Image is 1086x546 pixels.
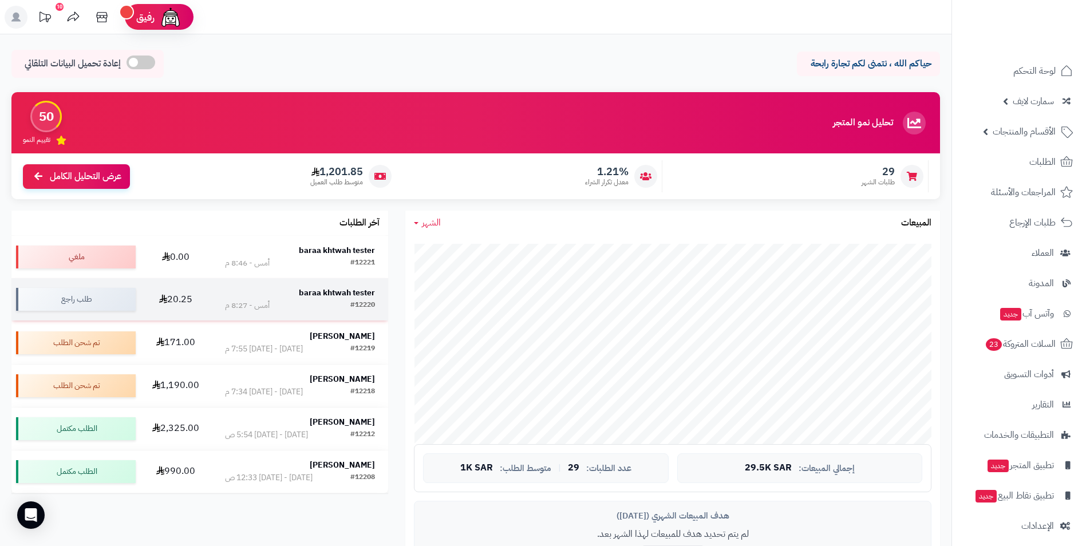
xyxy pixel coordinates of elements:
div: أمس - 8:27 م [225,300,270,311]
td: 990.00 [140,450,212,493]
span: تقييم النمو [23,135,50,145]
span: متوسط الطلب: [500,464,551,473]
div: [DATE] - [DATE] 7:34 م [225,386,303,398]
div: #12208 [350,472,375,484]
span: أدوات التسويق [1004,366,1054,382]
a: طلبات الإرجاع [959,209,1079,236]
a: تحديثات المنصة [30,6,59,31]
a: الشهر [414,216,441,230]
a: الطلبات [959,148,1079,176]
span: 1,201.85 [310,165,363,178]
h3: تحليل نمو المتجر [833,118,893,128]
div: Open Intercom Messenger [17,501,45,529]
td: 1,190.00 [140,365,212,407]
span: التقارير [1032,397,1054,413]
a: العملاء [959,239,1079,267]
div: 10 [56,3,64,11]
span: رفيق [136,10,155,24]
div: #12212 [350,429,375,441]
span: جديد [976,490,997,503]
div: تم شحن الطلب [16,331,136,354]
a: الإعدادات [959,512,1079,540]
span: جديد [988,460,1009,472]
a: التقارير [959,391,1079,418]
span: 1.21% [585,165,629,178]
span: الإعدادات [1021,518,1054,534]
a: تطبيق نقاط البيعجديد [959,482,1079,509]
div: #12221 [350,258,375,269]
div: #12218 [350,386,375,398]
div: طلب راجع [16,288,136,311]
div: #12219 [350,343,375,355]
span: لوحة التحكم [1013,63,1056,79]
span: إجمالي المبيعات: [799,464,855,473]
div: أمس - 8:46 م [225,258,270,269]
p: لم يتم تحديد هدف للمبيعات لهذا الشهر بعد. [423,528,922,541]
span: التطبيقات والخدمات [984,427,1054,443]
div: الطلب مكتمل [16,417,136,440]
span: طلبات الإرجاع [1009,215,1056,231]
span: الطلبات [1029,154,1056,170]
a: التطبيقات والخدمات [959,421,1079,449]
span: المراجعات والأسئلة [991,184,1056,200]
span: المدونة [1029,275,1054,291]
span: تطبيق المتجر [986,457,1054,473]
a: المراجعات والأسئلة [959,179,1079,206]
span: معدل تكرار الشراء [585,177,629,187]
td: 2,325.00 [140,407,212,450]
span: عدد الطلبات: [586,464,631,473]
span: جديد [1000,308,1021,321]
a: تطبيق المتجرجديد [959,452,1079,479]
div: #12220 [350,300,375,311]
td: 171.00 [140,322,212,364]
a: المدونة [959,270,1079,297]
span: 1K SAR [460,463,493,473]
span: الأقسام والمنتجات [993,124,1056,140]
span: عرض التحليل الكامل [50,170,121,183]
span: سمارت لايف [1013,93,1054,109]
div: هدف المبيعات الشهري ([DATE]) [423,510,922,522]
h3: المبيعات [901,218,931,228]
strong: [PERSON_NAME] [310,373,375,385]
strong: [PERSON_NAME] [310,330,375,342]
span: السلات المتروكة [985,336,1056,352]
span: العملاء [1032,245,1054,261]
span: طلبات الشهر [862,177,895,187]
div: ملغي [16,246,136,268]
div: [DATE] - [DATE] 7:55 م [225,343,303,355]
strong: baraa khtwah tester [299,287,375,299]
a: عرض التحليل الكامل [23,164,130,189]
span: | [558,464,561,472]
strong: [PERSON_NAME] [310,459,375,471]
span: إعادة تحميل البيانات التلقائي [25,57,121,70]
div: [DATE] - [DATE] 5:54 ص [225,429,308,441]
h3: آخر الطلبات [339,218,380,228]
span: 29.5K SAR [745,463,792,473]
div: تم شحن الطلب [16,374,136,397]
a: لوحة التحكم [959,57,1079,85]
span: متوسط طلب العميل [310,177,363,187]
p: حياكم الله ، نتمنى لكم تجارة رابحة [805,57,931,70]
span: 29 [568,463,579,473]
span: 23 [986,338,1002,351]
td: 20.25 [140,278,212,321]
a: السلات المتروكة23 [959,330,1079,358]
span: تطبيق نقاط البيع [974,488,1054,504]
a: وآتس آبجديد [959,300,1079,327]
span: وآتس آب [999,306,1054,322]
div: الطلب مكتمل [16,460,136,483]
strong: [PERSON_NAME] [310,416,375,428]
span: الشهر [422,216,441,230]
div: [DATE] - [DATE] 12:33 ص [225,472,313,484]
span: 29 [862,165,895,178]
img: ai-face.png [159,6,182,29]
a: أدوات التسويق [959,361,1079,388]
strong: baraa khtwah tester [299,244,375,256]
td: 0.00 [140,236,212,278]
